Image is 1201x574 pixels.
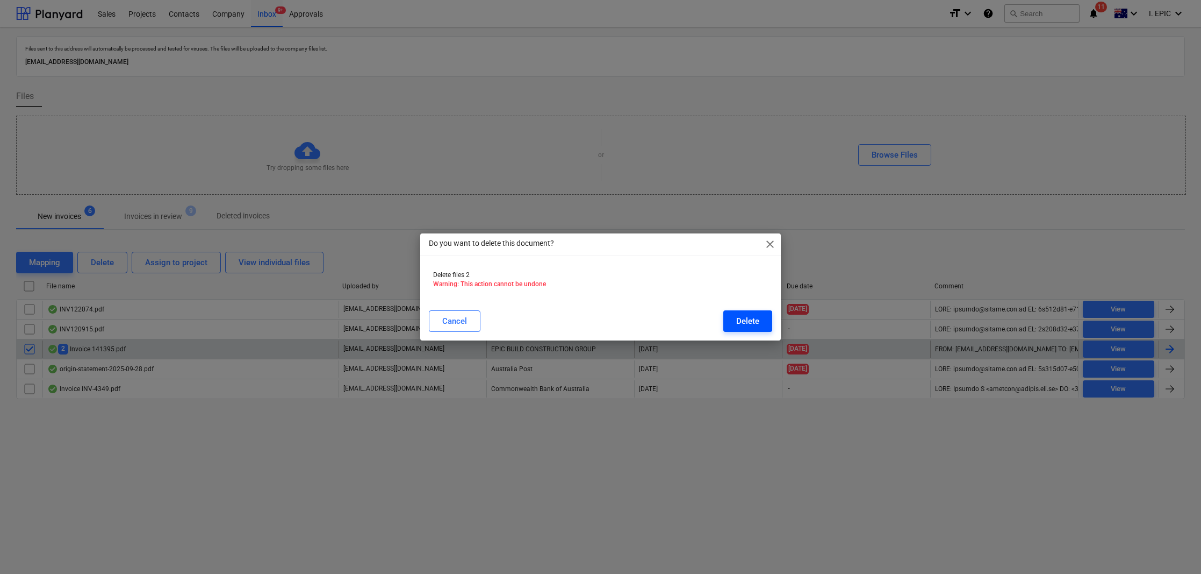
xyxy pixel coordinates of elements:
[433,280,768,289] p: Warning: This action cannot be undone
[442,314,467,328] div: Cancel
[433,271,768,280] p: Delete files 2
[736,314,759,328] div: Delete
[429,238,554,249] p: Do you want to delete this document?
[723,310,772,332] button: Delete
[764,238,776,251] span: close
[429,310,480,332] button: Cancel
[1147,522,1201,574] iframe: Chat Widget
